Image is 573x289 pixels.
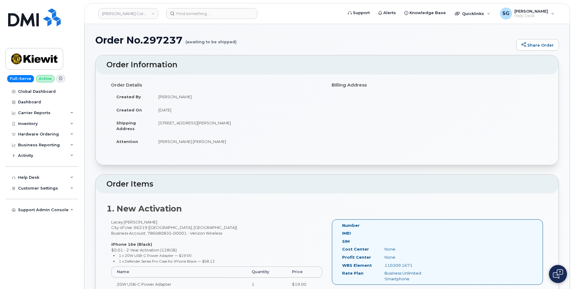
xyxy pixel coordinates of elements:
h2: Order Items [106,180,548,188]
strong: Created On [116,108,142,112]
label: Cost Center [342,246,369,252]
small: 1 x Defender Series Pro Case for iPhone Black — $58.12 [119,259,215,263]
h1: Order No.297237 [95,35,513,45]
label: Profit Center [342,254,371,260]
a: Share Order [516,39,559,51]
strong: Attention [116,139,138,144]
td: [DATE] [153,103,323,117]
th: Name [111,266,246,277]
div: None [380,254,440,260]
label: IMEI [342,230,351,236]
label: Number [342,223,360,228]
div: 110309.1671 [380,263,440,268]
strong: Shipping Address [116,120,136,131]
th: Price [286,266,322,277]
td: [STREET_ADDRESS][PERSON_NAME] [153,116,323,135]
strong: Created By [116,94,141,99]
label: WBS Element [342,263,372,268]
div: Business Unlimited Smartphone [380,270,440,281]
label: Rate Plan [342,270,363,276]
label: SIM [342,239,350,244]
h4: Order Details [111,83,323,88]
td: [PERSON_NAME] [153,90,323,103]
td: [PERSON_NAME].[PERSON_NAME] [153,135,323,148]
h2: Order Information [106,61,548,69]
small: (awaiting to be shipped) [185,35,237,44]
small: 1 x 20W USB-C Power Adapter — $19.00 [119,253,192,258]
img: Open chat [553,269,563,279]
strong: 1. New Activation [106,204,182,214]
th: Quantity [246,266,286,277]
h4: Billing Address [332,83,543,88]
strong: iPhone 16e (Black) [111,242,152,247]
div: None [380,246,440,252]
